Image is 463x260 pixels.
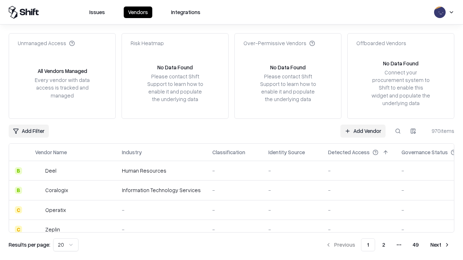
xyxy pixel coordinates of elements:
[9,125,49,138] button: Add Filter
[15,226,22,233] div: C
[45,206,66,214] div: Operatix
[328,186,390,194] div: -
[243,39,315,47] div: Over-Permissive Vendors
[32,76,92,99] div: Every vendor with data access is tracked and managed
[145,73,205,103] div: Please contact Shift Support to learn how to enable it and populate the underlying data
[122,167,201,174] div: Human Resources
[85,6,109,18] button: Issues
[377,238,391,251] button: 2
[18,39,75,47] div: Unmanaged Access
[268,186,317,194] div: -
[328,206,390,214] div: -
[167,6,205,18] button: Integrations
[35,226,42,233] img: Zeplin
[122,148,142,156] div: Industry
[371,69,431,107] div: Connect your procurement system to Shift to enable this widget and populate the underlying data
[328,148,370,156] div: Detected Access
[402,148,448,156] div: Governance Status
[268,206,317,214] div: -
[268,226,317,233] div: -
[9,241,50,248] p: Results per page:
[157,64,193,71] div: No Data Found
[131,39,164,47] div: Risk Heatmap
[122,226,201,233] div: -
[122,186,201,194] div: Information Technology Services
[122,206,201,214] div: -
[212,167,257,174] div: -
[268,167,317,174] div: -
[35,206,42,213] img: Operatix
[35,187,42,194] img: Coralogix
[45,226,60,233] div: Zeplin
[340,125,386,138] a: Add Vendor
[407,238,425,251] button: 49
[258,73,318,103] div: Please contact Shift Support to learn how to enable it and populate the underlying data
[356,39,406,47] div: Offboarded Vendors
[426,238,454,251] button: Next
[35,167,42,174] img: Deel
[15,167,22,174] div: B
[383,60,419,67] div: No Data Found
[268,148,305,156] div: Identity Source
[361,238,375,251] button: 1
[270,64,306,71] div: No Data Found
[212,206,257,214] div: -
[124,6,152,18] button: Vendors
[35,148,67,156] div: Vendor Name
[328,226,390,233] div: -
[15,187,22,194] div: B
[38,67,87,75] div: All Vendors Managed
[45,186,68,194] div: Coralogix
[45,167,56,174] div: Deel
[212,226,257,233] div: -
[321,238,454,251] nav: pagination
[212,148,245,156] div: Classification
[212,186,257,194] div: -
[15,206,22,213] div: C
[328,167,390,174] div: -
[425,127,454,135] div: 970 items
